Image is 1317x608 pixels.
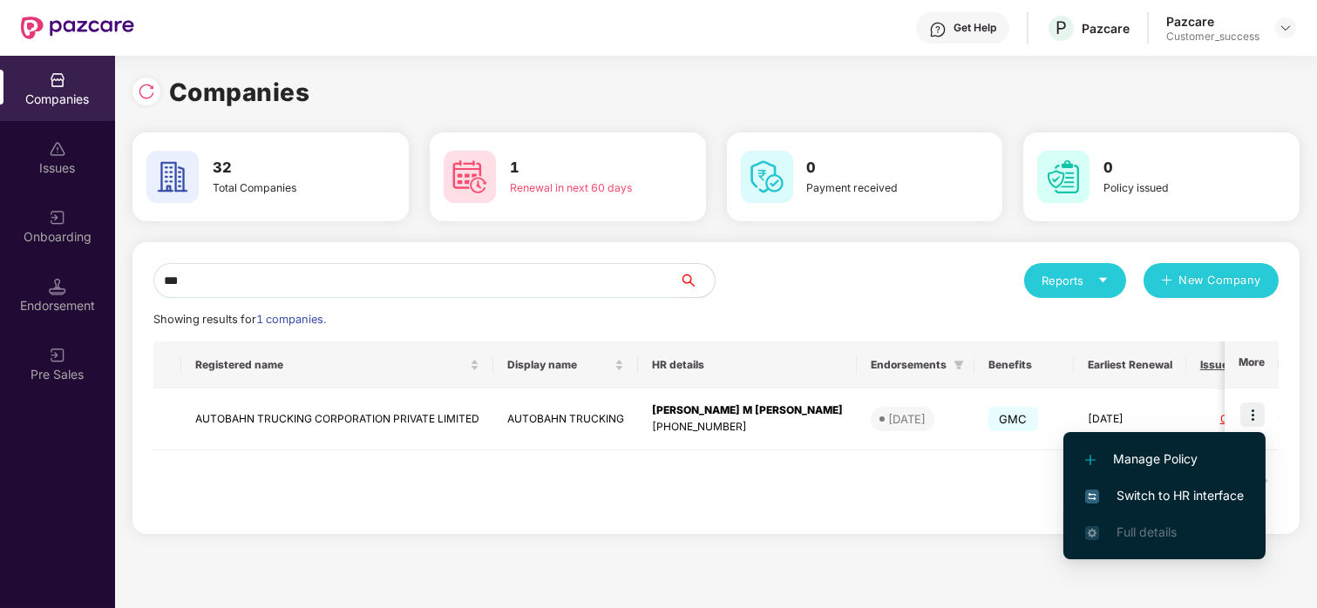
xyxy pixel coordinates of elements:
div: Total Companies [213,179,351,196]
td: [DATE] [1074,388,1186,450]
div: Renewal in next 60 days [510,179,648,196]
th: Display name [493,341,638,388]
img: svg+xml;base64,PHN2ZyBpZD0iRHJvcGRvd24tMzJ4MzIiIHhtbG5zPSJodHRwOi8vd3d3LnczLm9yZy8yMDAwL3N2ZyIgd2... [1279,21,1293,35]
div: Pazcare [1082,20,1130,37]
img: svg+xml;base64,PHN2ZyBpZD0iUmVsb2FkLTMyeDMyIiB4bWxucz0iaHR0cDovL3d3dy53My5vcmcvMjAwMC9zdmciIHdpZH... [138,83,155,100]
img: icon [1240,402,1265,427]
img: svg+xml;base64,PHN2ZyB4bWxucz0iaHR0cDovL3d3dy53My5vcmcvMjAwMC9zdmciIHdpZHRoPSI2MCIgaGVpZ2h0PSI2MC... [146,151,199,203]
th: More [1225,341,1279,388]
th: Benefits [974,341,1074,388]
th: Earliest Renewal [1074,341,1186,388]
div: 0 [1200,411,1247,428]
h3: 1 [510,157,648,179]
div: Payment received [807,179,946,196]
span: Issues [1200,358,1234,372]
h3: 32 [213,157,351,179]
img: svg+xml;base64,PHN2ZyB4bWxucz0iaHR0cDovL3d3dy53My5vcmcvMjAwMC9zdmciIHdpZHRoPSIxNi4zNjMiIGhlaWdodD... [1085,526,1099,540]
span: GMC [988,407,1038,431]
span: Manage Policy [1085,449,1244,469]
span: Switch to HR interface [1085,486,1244,505]
div: Pazcare [1166,13,1259,30]
th: Registered name [181,341,493,388]
td: AUTOBAHN TRUCKING CORPORATION PRIVATE LIMITED [181,388,493,450]
span: New Company [1179,272,1262,289]
span: filter [954,360,964,370]
td: AUTOBAHN TRUCKING [493,388,638,450]
span: filter [950,355,967,375]
th: HR details [638,341,857,388]
span: 1 companies. [256,313,326,326]
div: [PERSON_NAME] M [PERSON_NAME] [652,402,843,419]
img: svg+xml;base64,PHN2ZyB3aWR0aD0iMTQuNSIgaGVpZ2h0PSIxNC41IiB2aWV3Qm94PSIwIDAgMTYgMTYiIGZpbGw9Im5vbm... [49,278,66,295]
h3: 0 [1103,157,1242,179]
img: svg+xml;base64,PHN2ZyB4bWxucz0iaHR0cDovL3d3dy53My5vcmcvMjAwMC9zdmciIHdpZHRoPSIxMi4yMDEiIGhlaWdodD... [1085,455,1096,465]
img: svg+xml;base64,PHN2ZyB4bWxucz0iaHR0cDovL3d3dy53My5vcmcvMjAwMC9zdmciIHdpZHRoPSI2MCIgaGVpZ2h0PSI2MC... [444,151,496,203]
span: Showing results for [153,313,326,326]
img: svg+xml;base64,PHN2ZyB4bWxucz0iaHR0cDovL3d3dy53My5vcmcvMjAwMC9zdmciIHdpZHRoPSIxNiIgaGVpZ2h0PSIxNi... [1085,490,1099,503]
span: Full details [1117,524,1177,539]
img: svg+xml;base64,PHN2ZyBpZD0iSGVscC0zMngzMiIgeG1sbnM9Imh0dHA6Ly93d3cudzMub3JnLzIwMDAvc3ZnIiB3aWR0aD... [929,21,947,38]
h3: 0 [807,157,946,179]
img: svg+xml;base64,PHN2ZyB4bWxucz0iaHR0cDovL3d3dy53My5vcmcvMjAwMC9zdmciIHdpZHRoPSI2MCIgaGVpZ2h0PSI2MC... [1037,151,1090,203]
div: [DATE] [888,410,926,428]
div: Get Help [954,21,996,35]
h1: Companies [169,73,310,111]
span: search [679,274,715,287]
div: Reports [1042,272,1109,289]
span: Display name [507,358,611,372]
span: caret-down [1097,274,1109,286]
span: plus [1161,274,1172,288]
button: plusNew Company [1144,263,1279,298]
img: New Pazcare Logo [21,17,134,39]
div: Customer_success [1166,30,1259,44]
img: svg+xml;base64,PHN2ZyBpZD0iQ29tcGFuaWVzIiB4bWxucz0iaHR0cDovL3d3dy53My5vcmcvMjAwMC9zdmciIHdpZHRoPS... [49,71,66,89]
div: Policy issued [1103,179,1242,196]
img: svg+xml;base64,PHN2ZyBpZD0iSXNzdWVzX2Rpc2FibGVkIiB4bWxucz0iaHR0cDovL3d3dy53My5vcmcvMjAwMC9zdmciIH... [49,140,66,158]
img: svg+xml;base64,PHN2ZyB3aWR0aD0iMjAiIGhlaWdodD0iMjAiIHZpZXdCb3g9IjAgMCAyMCAyMCIgZmlsbD0ibm9uZSIgeG... [49,209,66,226]
img: svg+xml;base64,PHN2ZyB4bWxucz0iaHR0cDovL3d3dy53My5vcmcvMjAwMC9zdmciIHdpZHRoPSI2MCIgaGVpZ2h0PSI2MC... [741,151,793,203]
button: search [679,263,716,298]
img: svg+xml;base64,PHN2ZyB3aWR0aD0iMjAiIGhlaWdodD0iMjAiIHZpZXdCb3g9IjAgMCAyMCAyMCIgZmlsbD0ibm9uZSIgeG... [49,347,66,364]
th: Issues [1186,341,1261,388]
div: [PHONE_NUMBER] [652,419,843,436]
span: P [1056,17,1067,38]
span: Registered name [195,358,466,372]
span: Endorsements [871,358,947,372]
